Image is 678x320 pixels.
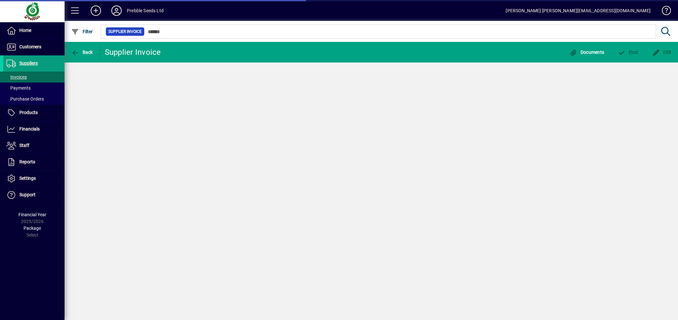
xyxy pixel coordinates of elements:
[86,5,106,16] button: Add
[3,154,65,170] a: Reports
[3,187,65,203] a: Support
[105,47,161,57] div: Supplier Invoice
[652,50,672,55] span: Edit
[19,28,31,33] span: Home
[19,61,38,66] span: Suppliers
[70,26,95,37] button: Filter
[506,5,651,16] div: [PERSON_NAME] [PERSON_NAME][EMAIL_ADDRESS][DOMAIN_NAME]
[19,110,38,115] span: Products
[71,29,93,34] span: Filter
[3,105,65,121] a: Products
[70,46,95,58] button: Back
[19,143,29,148] span: Staff
[3,121,65,137] a: Financials
[3,93,65,104] a: Purchase Orders
[657,1,670,22] a: Knowledge Base
[19,159,35,164] span: Reports
[127,5,164,16] div: Prebble Seeds Ltd
[3,82,65,93] a: Payments
[6,85,31,91] span: Payments
[3,39,65,55] a: Customers
[108,28,142,35] span: Supplier Invoice
[3,138,65,154] a: Staff
[616,46,640,58] button: Post
[65,46,100,58] app-page-header-button: Back
[651,46,673,58] button: Edit
[618,50,639,55] span: ost
[6,74,27,80] span: Invoices
[6,96,44,102] span: Purchase Orders
[568,46,606,58] button: Documents
[3,23,65,39] a: Home
[24,226,41,231] span: Package
[19,126,40,131] span: Financials
[19,44,41,49] span: Customers
[19,192,35,197] span: Support
[18,212,46,217] span: Financial Year
[629,50,632,55] span: P
[106,5,127,16] button: Profile
[3,72,65,82] a: Invoices
[71,50,93,55] span: Back
[569,50,604,55] span: Documents
[3,170,65,187] a: Settings
[19,176,36,181] span: Settings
